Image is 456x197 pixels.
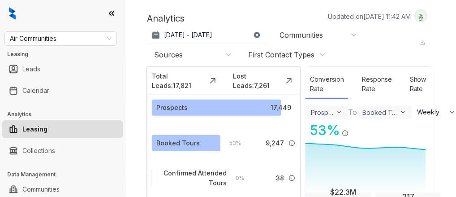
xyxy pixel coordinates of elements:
div: 53 % [220,138,241,148]
button: [DATE] - [DATE] [147,27,268,43]
a: Leads [22,60,40,78]
img: UserAvatar [415,11,427,21]
div: Lost Leads: 7,261 [233,71,283,90]
li: Collections [2,142,123,160]
div: Prospects [156,103,188,113]
div: Response Rate [357,70,396,99]
img: ViewFilterArrow [400,109,407,116]
li: Calendar [2,82,123,100]
div: Confirmed Attended Tours [156,168,227,188]
img: logo [9,7,16,20]
img: Click Icon [283,74,296,88]
span: Weekly [417,108,445,117]
img: Info [288,175,296,182]
h3: Data Management [7,171,125,179]
img: Click Icon [206,74,219,88]
div: Conversion Rate [305,70,348,99]
h3: Analytics [7,110,125,118]
a: Calendar [22,82,49,100]
a: Leasing [22,120,47,138]
div: First Contact Types [248,50,314,60]
img: Info [288,140,296,147]
div: Booked Tours [156,138,200,148]
div: Show Rate [405,70,431,99]
li: Leasing [2,120,123,138]
div: Total Leads: 17,821 [152,71,206,90]
img: Info [342,130,349,137]
span: 38 [276,173,284,183]
p: Updated on [DATE] 11:42 AM [328,12,411,21]
div: 0 % [227,173,244,183]
div: 53 % [305,120,340,140]
span: 9,247 [266,138,284,148]
h3: Leasing [7,50,125,58]
img: ViewFilterArrow [336,109,343,115]
img: Download [419,39,426,45]
span: 17,449 [271,103,291,113]
img: Click Icon [349,122,362,135]
li: Leads [2,60,123,78]
span: Air Communities [10,32,112,45]
p: [DATE] - [DATE] [164,31,212,39]
div: Communities [280,30,323,40]
p: Analytics [147,12,185,25]
a: Collections [22,142,55,160]
div: Sources [154,50,183,60]
div: To [348,107,357,118]
div: Booked Tours [362,109,397,116]
div: Prospects [311,109,334,116]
